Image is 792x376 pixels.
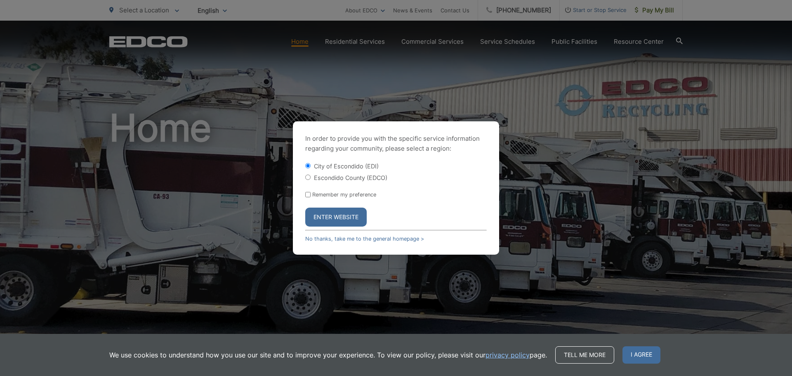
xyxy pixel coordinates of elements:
a: Tell me more [555,346,614,364]
button: Enter Website [305,208,367,227]
p: In order to provide you with the specific service information regarding your community, please se... [305,134,487,154]
label: City of Escondido (EDI) [314,163,379,170]
p: We use cookies to understand how you use our site and to improve your experience. To view our pol... [109,350,547,360]
span: I agree [622,346,660,364]
label: Remember my preference [312,192,376,198]
a: No thanks, take me to the general homepage > [305,236,424,242]
a: privacy policy [486,350,530,360]
label: Escondido County (EDCO) [314,174,387,181]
